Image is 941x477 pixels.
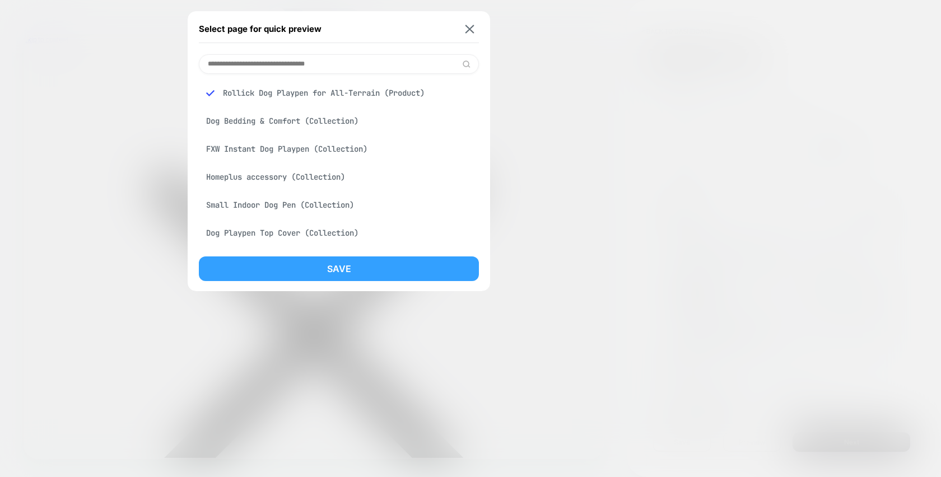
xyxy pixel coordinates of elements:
[199,166,479,188] div: Homeplus accessory (Collection)
[199,194,479,216] div: Small Indoor Dog Pen (Collection)
[462,60,470,68] img: edit
[199,256,479,281] button: Save
[199,24,322,34] span: Select page for quick preview
[199,82,479,104] div: Rollick Dog Playpen for All-Terrain (Product)
[199,222,479,244] div: Dog Playpen Top Cover (Collection)
[199,138,479,160] div: FXW Instant Dog Playpen (Collection)
[199,110,479,132] div: Dog Bedding & Comfort (Collection)
[465,25,474,33] img: close
[206,89,215,97] img: blue checkmark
